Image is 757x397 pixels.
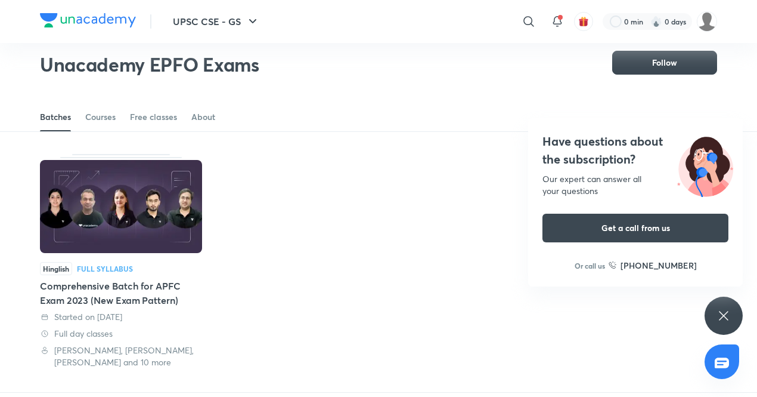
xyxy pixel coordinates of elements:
[40,279,202,307] div: Comprehensive Batch for APFC Exam 2023 (New Exam Pattern)
[40,154,202,368] div: Comprehensive Batch for APFC Exam 2023 (New Exam Pattern)
[542,133,728,168] h4: Have questions about the subscription?
[542,214,728,242] button: Get a call from us
[697,11,717,32] img: Chaitanya
[130,111,177,123] div: Free classes
[191,103,215,131] a: About
[85,103,116,131] a: Courses
[652,57,677,69] span: Follow
[40,103,71,131] a: Batches
[77,265,133,272] div: Full Syllabus
[542,173,728,197] div: Our expert can answer all your questions
[166,10,267,33] button: UPSC CSE - GS
[40,328,202,340] div: Full day classes
[575,260,605,271] p: Or call us
[40,111,71,123] div: Batches
[40,13,136,27] img: Company Logo
[40,311,202,323] div: Started on 13 Apr 2022
[609,259,697,272] a: [PHONE_NUMBER]
[621,259,697,272] h6: [PHONE_NUMBER]
[578,16,589,27] img: avatar
[612,51,717,75] button: Follow
[191,111,215,123] div: About
[574,12,593,31] button: avatar
[40,53,259,76] h2: Unacademy EPFO Exams
[40,13,136,30] a: Company Logo
[40,262,72,275] span: Hinglish
[85,111,116,123] div: Courses
[40,344,202,368] div: Amardeep Darade, Robin Sharma, Anika Gupta and 10 more
[668,133,743,197] img: ttu_illustration_new.svg
[130,103,177,131] a: Free classes
[650,16,662,27] img: streak
[40,160,202,253] img: Thumbnail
